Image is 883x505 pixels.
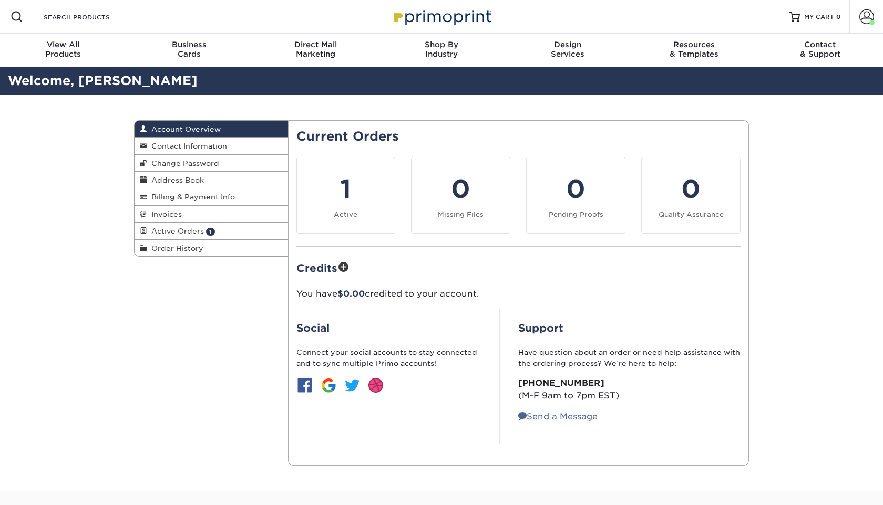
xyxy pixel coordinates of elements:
[804,13,834,22] span: MY CART
[135,188,288,205] a: Billing & Payment Info
[135,240,288,256] a: Order History
[147,159,219,167] span: Change Password
[296,129,741,144] h2: Current Orders
[378,34,505,67] a: Shop ByIndustry
[303,170,389,208] div: 1
[518,347,741,369] p: Have question about an order or need help assistance with the ordering process? We’re here to help:
[836,13,841,20] span: 0
[526,157,625,234] a: 0 Pending Proofs
[147,176,204,184] span: Address Book
[206,228,215,236] span: 1
[847,469,872,495] iframe: Intercom live chat
[757,40,883,49] span: Contact
[631,40,757,49] span: Resources
[757,40,883,59] div: & Support
[135,138,288,154] a: Contact Information
[549,211,603,218] small: Pending Proofs
[126,34,252,67] a: BusinessCards
[518,378,604,388] strong: [PHONE_NUMBER]
[135,223,288,239] a: Active Orders 1
[296,377,313,394] img: btn-facebook.jpg
[337,289,365,299] span: $0.00
[505,40,631,49] span: Design
[378,40,505,49] span: Shop By
[135,172,288,188] a: Address Book
[296,347,480,369] p: Connect your social accounts to stay connected and to sync multiple Primo accounts!
[378,40,505,59] div: Industry
[518,322,741,334] h2: Support
[3,473,89,501] iframe: Google Customer Reviews
[518,377,741,402] p: (M-F 9am to 7pm EST)
[135,121,288,138] a: Account Overview
[344,377,361,394] img: btn-twitter.jpg
[43,10,145,23] input: SEARCH PRODUCTS.....
[367,377,384,394] img: btn-dribbble.jpg
[533,170,619,208] div: 0
[438,211,484,218] small: Missing Files
[147,125,221,133] span: Account Overview
[252,34,378,67] a: Direct MailMarketing
[505,34,631,67] a: DesignServices
[126,40,252,59] div: Cards
[147,193,235,201] span: Billing & Payment Info
[135,155,288,172] a: Change Password
[334,211,357,218] small: Active
[135,206,288,223] a: Invoices
[389,5,494,28] img: Primoprint
[296,322,480,334] h2: Social
[631,34,757,67] a: Resources& Templates
[411,157,510,234] a: 0 Missing Files
[147,142,227,150] span: Contact Information
[631,40,757,59] div: & Templates
[418,170,504,208] div: 0
[518,412,598,422] a: Send a Message
[320,377,337,394] img: btn-google.jpg
[659,211,724,218] small: Quality Assurance
[757,34,883,67] a: Contact& Support
[126,40,252,49] span: Business
[252,40,378,49] span: Direct Mail
[296,288,741,300] p: You have credited to your account.
[252,40,378,59] div: Marketing
[648,170,734,208] div: 0
[147,244,203,252] span: Order History
[641,157,741,234] a: 0 Quality Assurance
[505,40,631,59] div: Services
[147,227,204,235] span: Active Orders
[147,210,182,218] span: Invoices
[296,157,396,234] a: 1 Active
[296,259,741,276] h2: Credits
